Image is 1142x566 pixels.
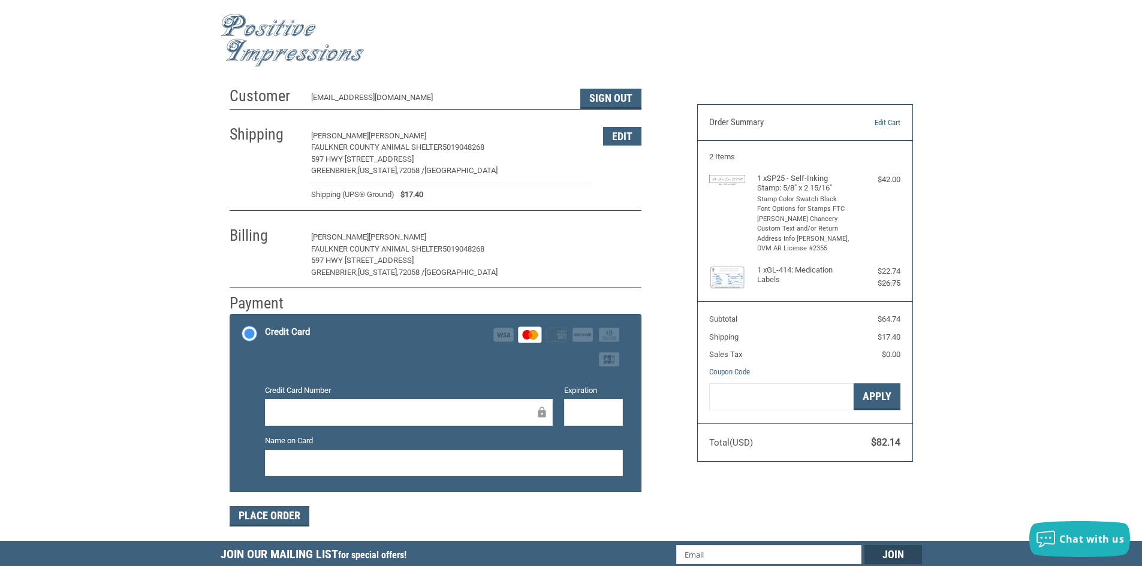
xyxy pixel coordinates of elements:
[878,332,900,341] span: $17.40
[311,92,568,109] div: [EMAIL_ADDRESS][DOMAIN_NAME]
[311,166,358,175] span: GREENBRIER,
[757,204,850,224] li: Font Options for Stamps FTC [PERSON_NAME] Chancery
[442,244,484,253] span: 5019048268
[839,117,900,129] a: Edit Cart
[852,174,900,186] div: $42.00
[221,14,364,67] img: Positive Impressions
[230,226,300,246] h2: Billing
[311,143,442,152] span: FAULKNER COUNTY ANIMAL SHELTER
[1029,521,1130,557] button: Chat with us
[369,232,426,241] span: [PERSON_NAME]
[709,383,854,410] input: Gift Certificate or Coupon Code
[676,545,861,564] input: Email
[399,268,424,277] span: 72058 /
[311,131,369,140] span: [PERSON_NAME]
[871,437,900,448] span: $82.14
[878,314,900,323] span: $64.74
[564,385,623,396] label: Expiration
[424,268,498,277] span: [GEOGRAPHIC_DATA]
[265,385,553,396] label: Credit Card Number
[230,506,309,526] button: Place Order
[311,256,414,265] span: 597 HWY [STREET_ADDRESS]
[369,131,426,140] span: [PERSON_NAME]
[394,189,423,201] span: $17.40
[358,166,399,175] span: [US_STATE],
[265,435,623,447] label: Name on Card
[230,125,300,144] h2: Shipping
[852,265,900,277] div: $22.74
[230,86,300,106] h2: Customer
[709,314,737,323] span: Subtotal
[709,152,900,162] h3: 2 Items
[311,244,442,253] span: FAULKNER COUNTY ANIMAL SHELTER
[603,127,641,146] button: Edit
[882,350,900,359] span: $0.00
[757,195,850,205] li: Stamp Color Swatch Black
[580,89,641,109] button: Sign Out
[338,549,406,561] span: for special offers!
[709,332,739,341] span: Shipping
[852,277,900,289] div: $26.75
[709,117,839,129] h3: Order Summary
[311,155,414,164] span: 597 HWY [STREET_ADDRESS]
[1059,532,1124,546] span: Chat with us
[311,232,369,241] span: [PERSON_NAME]
[311,268,358,277] span: GREENBRIER,
[709,350,742,359] span: Sales Tax
[442,143,484,152] span: 5019048268
[603,228,641,247] button: Edit
[424,166,498,175] span: [GEOGRAPHIC_DATA]
[757,174,850,193] h4: 1 x SP25 - Self-Inking Stamp: 5/8" x 2 15/16"
[709,437,753,448] span: Total (USD)
[265,322,310,342] div: Credit Card
[854,383,900,410] button: Apply
[757,265,850,285] h4: 1 x GL-414: Medication Labels
[709,367,750,376] a: Coupon Code
[358,268,399,277] span: [US_STATE],
[399,166,424,175] span: 72058 /
[311,189,394,201] span: Shipping (UPS® Ground)
[757,224,850,254] li: Custom Text and/or Return Address Info [PERSON_NAME], DVM AR License #2355
[230,293,300,313] h2: Payment
[864,545,922,564] input: Join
